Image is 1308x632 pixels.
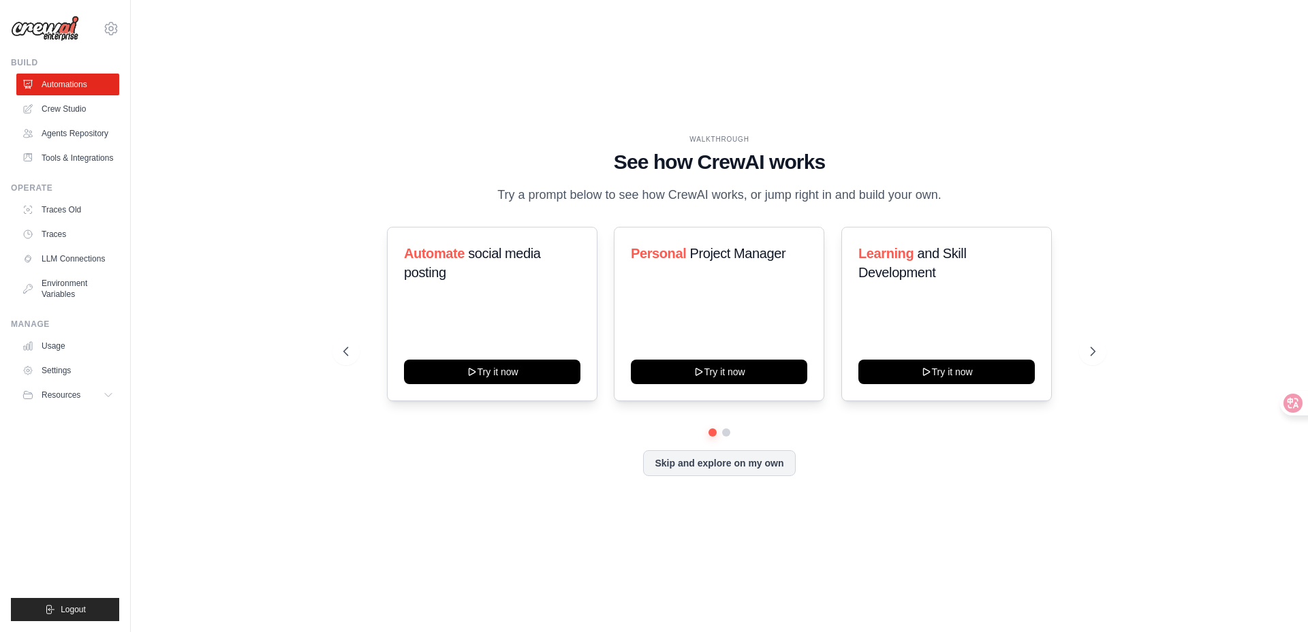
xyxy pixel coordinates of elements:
a: LLM Connections [16,248,119,270]
h1: See how CrewAI works [343,150,1095,174]
button: Try it now [631,360,807,384]
a: Traces [16,223,119,245]
a: Environment Variables [16,272,119,305]
button: Resources [16,384,119,406]
a: Tools & Integrations [16,147,119,169]
img: Logo [11,16,79,42]
a: Traces Old [16,199,119,221]
a: Usage [16,335,119,357]
span: Automate [404,246,465,261]
a: Settings [16,360,119,381]
span: Project Manager [690,246,786,261]
span: and Skill Development [858,246,966,280]
div: WALKTHROUGH [343,134,1095,144]
button: Skip and explore on my own [643,450,795,476]
button: Try it now [858,360,1035,384]
span: Personal [631,246,686,261]
span: Learning [858,246,914,261]
button: Try it now [404,360,580,384]
span: social media posting [404,246,541,280]
div: Build [11,57,119,68]
button: Logout [11,598,119,621]
a: Automations [16,74,119,95]
p: Try a prompt below to see how CrewAI works, or jump right in and build your own. [490,185,948,205]
span: Resources [42,390,80,400]
div: Manage [11,319,119,330]
a: Agents Repository [16,123,119,144]
span: Logout [61,604,86,615]
div: Operate [11,183,119,193]
a: Crew Studio [16,98,119,120]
